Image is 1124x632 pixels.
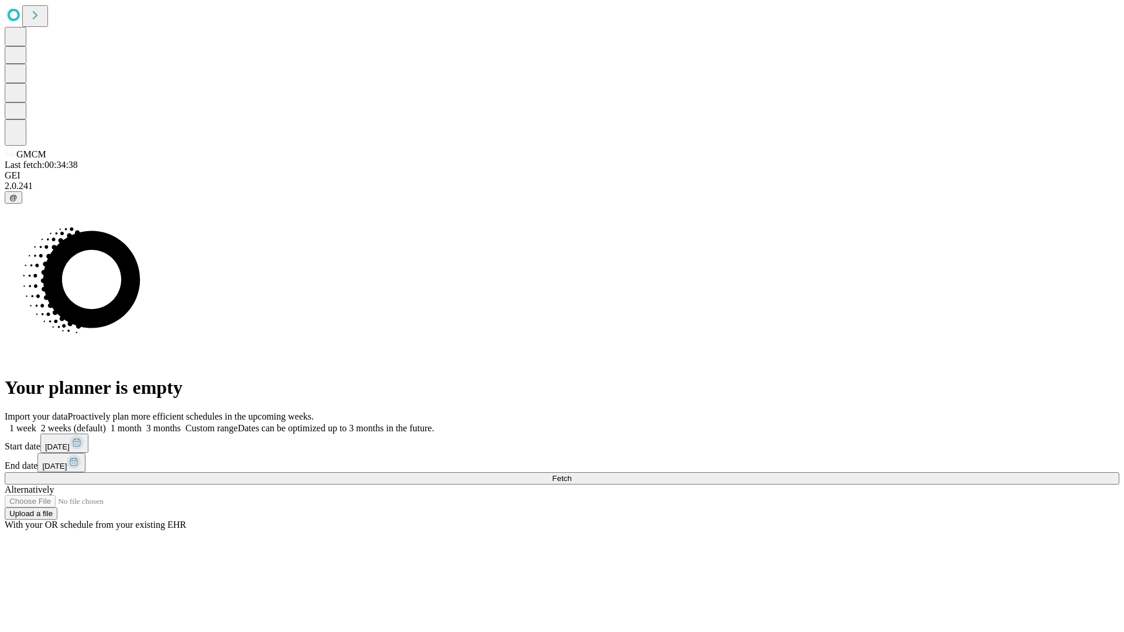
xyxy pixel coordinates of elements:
[42,462,67,470] span: [DATE]
[5,507,57,520] button: Upload a file
[5,377,1119,399] h1: Your planner is empty
[68,411,314,421] span: Proactively plan more efficient schedules in the upcoming weeks.
[186,423,238,433] span: Custom range
[5,453,1119,472] div: End date
[552,474,571,483] span: Fetch
[5,170,1119,181] div: GEI
[238,423,434,433] span: Dates can be optimized up to 3 months in the future.
[5,485,54,494] span: Alternatively
[5,191,22,204] button: @
[5,160,78,170] span: Last fetch: 00:34:38
[5,520,186,530] span: With your OR schedule from your existing EHR
[37,453,85,472] button: [DATE]
[41,423,106,433] span: 2 weeks (default)
[40,434,88,453] button: [DATE]
[5,472,1119,485] button: Fetch
[146,423,181,433] span: 3 months
[111,423,142,433] span: 1 month
[5,181,1119,191] div: 2.0.241
[45,442,70,451] span: [DATE]
[5,411,68,421] span: Import your data
[9,423,36,433] span: 1 week
[16,149,46,159] span: GMCM
[9,193,18,202] span: @
[5,434,1119,453] div: Start date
